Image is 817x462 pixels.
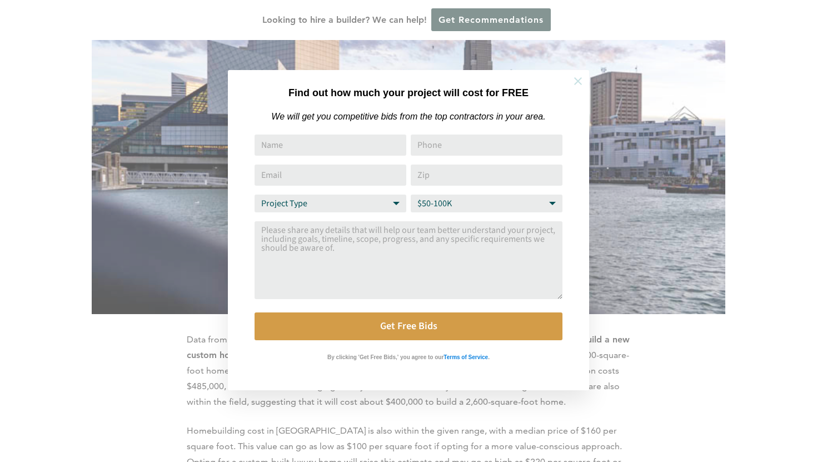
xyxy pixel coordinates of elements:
[411,165,562,186] input: Zip
[327,354,444,360] strong: By clicking 'Get Free Bids,' you agree to our
[444,351,488,361] a: Terms of Service
[559,62,597,101] button: Close
[255,135,406,156] input: Name
[255,195,406,212] select: Project Type
[488,354,490,360] strong: .
[411,195,562,212] select: Budget Range
[255,312,562,340] button: Get Free Bids
[444,354,488,360] strong: Terms of Service
[255,221,562,299] textarea: Comment or Message
[271,112,545,121] em: We will get you competitive bids from the top contractors in your area.
[288,87,529,98] strong: Find out how much your project will cost for FREE
[255,165,406,186] input: Email Address
[411,135,562,156] input: Phone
